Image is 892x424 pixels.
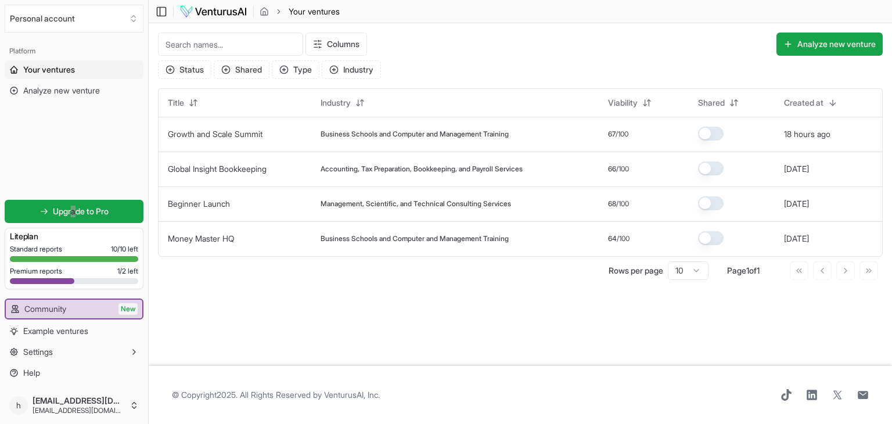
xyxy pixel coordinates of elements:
[10,231,138,242] h3: Lite plan
[5,364,143,382] a: Help
[749,265,757,275] span: of
[616,199,629,209] span: /100
[698,97,725,109] span: Shared
[168,233,235,245] button: Money Master HQ
[608,130,616,139] span: 67
[321,164,523,174] span: Accounting, Tax Preparation, Bookkeeping, and Payroll Services
[168,233,235,243] a: Money Master HQ
[260,6,340,17] nav: breadcrumb
[179,5,247,19] img: logo
[601,94,659,112] button: Viability
[321,130,509,139] span: Business Schools and Computer and Management Training
[608,199,616,209] span: 68
[617,234,630,243] span: /100
[305,33,367,56] button: Columns
[746,265,749,275] span: 1
[53,206,109,217] span: Upgrade to Pro
[23,346,53,358] span: Settings
[784,97,823,109] span: Created at
[608,234,617,243] span: 64
[608,97,638,109] span: Viability
[9,396,28,415] span: h
[33,396,125,406] span: [EMAIL_ADDRESS][DOMAIN_NAME]
[609,265,663,276] p: Rows per page
[777,94,844,112] button: Created at
[321,234,509,243] span: Business Schools and Computer and Management Training
[158,33,303,56] input: Search names...
[5,81,143,100] a: Analyze new venture
[272,60,319,79] button: Type
[158,60,211,79] button: Status
[168,163,267,175] button: Global Insight Bookkeeping
[118,303,138,315] span: New
[5,322,143,340] a: Example ventures
[5,5,143,33] button: Select an organization
[168,128,262,140] button: Growth and Scale Summit
[168,198,230,210] button: Beginner Launch
[324,390,378,400] a: VenturusAI, Inc
[784,233,809,245] button: [DATE]
[111,245,138,254] span: 10 / 10 left
[168,97,184,109] span: Title
[757,265,760,275] span: 1
[321,97,351,109] span: Industry
[321,199,511,209] span: Management, Scientific, and Technical Consulting Services
[776,33,883,56] button: Analyze new venture
[727,265,746,275] span: Page
[168,164,267,174] a: Global Insight Bookkeeping
[214,60,269,79] button: Shared
[5,42,143,60] div: Platform
[168,199,230,209] a: Beginner Launch
[616,164,629,174] span: /100
[33,406,125,415] span: [EMAIL_ADDRESS][DOMAIN_NAME]
[314,94,372,112] button: Industry
[616,130,628,139] span: /100
[168,129,262,139] a: Growth and Scale Summit
[10,245,62,254] span: Standard reports
[691,94,746,112] button: Shared
[289,6,340,17] span: Your ventures
[10,267,62,276] span: Premium reports
[6,300,142,318] a: CommunityNew
[322,60,381,79] button: Industry
[23,367,40,379] span: Help
[24,303,66,315] span: Community
[784,163,809,175] button: [DATE]
[5,343,143,361] button: Settings
[784,128,830,140] button: 18 hours ago
[5,60,143,79] a: Your ventures
[172,389,380,401] span: © Copyright 2025 . All Rights Reserved by .
[161,94,205,112] button: Title
[5,391,143,419] button: h[EMAIL_ADDRESS][DOMAIN_NAME][EMAIL_ADDRESS][DOMAIN_NAME]
[608,164,616,174] span: 66
[117,267,138,276] span: 1 / 2 left
[23,85,100,96] span: Analyze new venture
[23,325,88,337] span: Example ventures
[5,200,143,223] a: Upgrade to Pro
[784,198,809,210] button: [DATE]
[23,64,75,76] span: Your ventures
